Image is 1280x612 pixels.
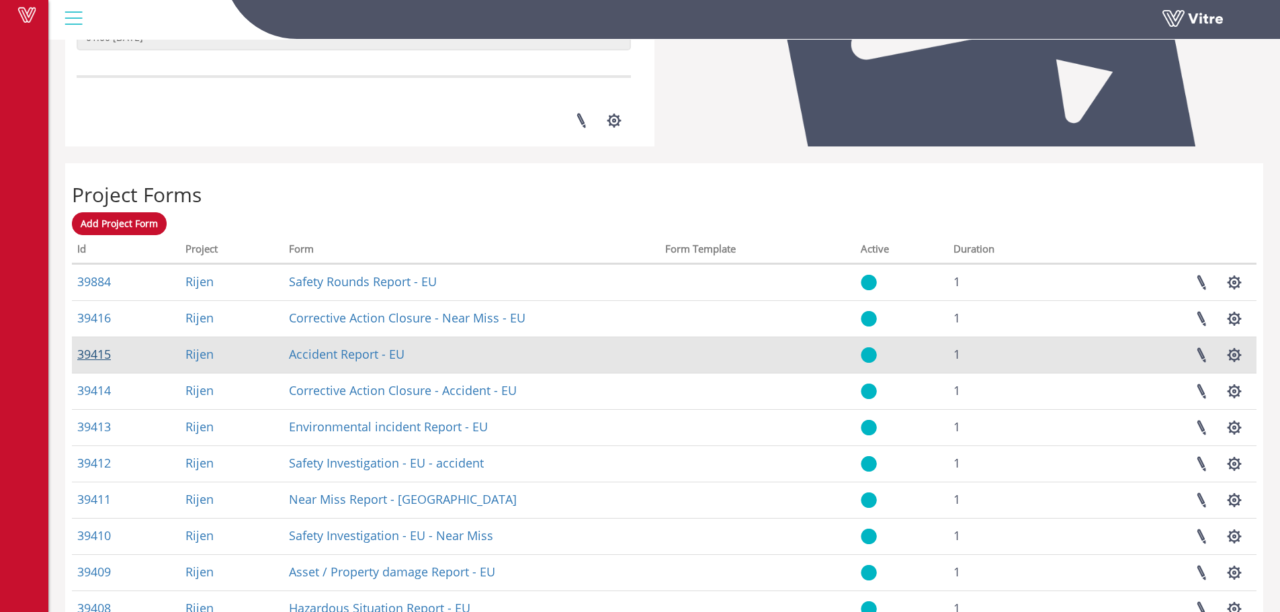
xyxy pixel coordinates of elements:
[284,238,660,264] th: Form
[185,564,214,580] a: Rijen
[77,419,111,435] a: 39413
[289,455,484,471] a: Safety Investigation - EU - accident
[948,445,1073,482] td: 1
[861,383,877,400] img: yes
[948,373,1073,409] td: 1
[289,382,517,398] a: Corrective Action Closure - Accident - EU
[77,273,111,290] a: 39884
[948,300,1073,337] td: 1
[72,183,1256,206] h2: Project Forms
[861,564,877,581] img: yes
[289,491,517,507] a: Near Miss Report - [GEOGRAPHIC_DATA]
[289,310,525,326] a: Corrective Action Closure - Near Miss - EU
[861,528,877,545] img: yes
[855,238,948,264] th: Active
[185,419,214,435] a: Rijen
[948,337,1073,373] td: 1
[77,346,111,362] a: 39415
[185,491,214,507] a: Rijen
[861,455,877,472] img: yes
[77,310,111,326] a: 39416
[861,419,877,436] img: yes
[185,273,214,290] a: Rijen
[289,527,493,543] a: Safety Investigation - EU - Near Miss
[861,347,877,363] img: yes
[180,238,284,264] th: Project
[948,482,1073,518] td: 1
[77,382,111,398] a: 39414
[289,419,488,435] a: Environmental incident Report - EU
[948,264,1073,300] td: 1
[81,217,158,230] span: Add Project Form
[861,310,877,327] img: yes
[72,238,180,264] th: Id
[289,346,404,362] a: Accident Report - EU
[948,554,1073,591] td: 1
[185,527,214,543] a: Rijen
[72,212,167,235] a: Add Project Form
[185,382,214,398] a: Rijen
[185,455,214,471] a: Rijen
[185,346,214,362] a: Rijen
[289,273,437,290] a: Safety Rounds Report - EU
[660,238,855,264] th: Form Template
[861,274,877,291] img: yes
[948,238,1073,264] th: Duration
[861,492,877,509] img: yes
[77,455,111,471] a: 39412
[948,409,1073,445] td: 1
[77,527,111,543] a: 39410
[948,518,1073,554] td: 1
[77,564,111,580] a: 39409
[289,564,495,580] a: Asset / Property damage Report - EU
[185,310,214,326] a: Rijen
[77,491,111,507] a: 39411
